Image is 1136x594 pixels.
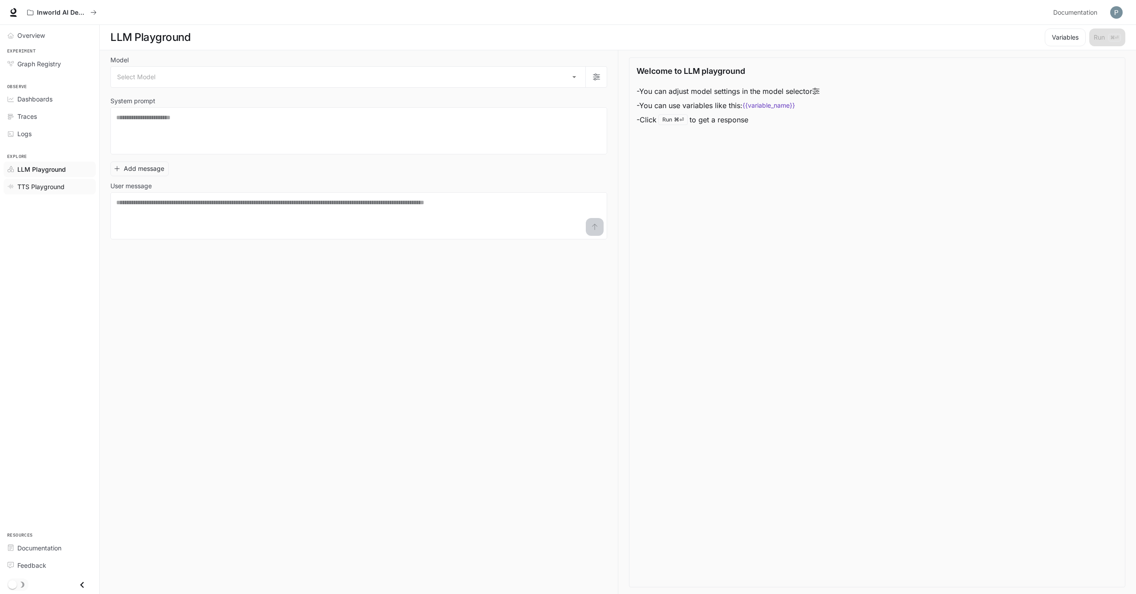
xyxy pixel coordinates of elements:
[4,162,96,177] a: LLM Playground
[8,579,17,589] span: Dark mode toggle
[637,98,820,113] li: - You can use variables like this:
[742,101,795,110] code: {{variable_name}}
[23,4,101,21] button: All workspaces
[110,183,152,189] p: User message
[111,67,585,87] div: Select Model
[110,98,155,104] p: System prompt
[17,165,66,174] span: LLM Playground
[4,56,96,72] a: Graph Registry
[17,59,61,69] span: Graph Registry
[4,179,96,194] a: TTS Playground
[110,28,191,46] h1: LLM Playground
[674,117,684,122] p: ⌘⏎
[117,73,155,81] span: Select Model
[658,114,688,125] div: Run
[4,540,96,556] a: Documentation
[37,9,87,16] p: Inworld AI Demos
[17,182,65,191] span: TTS Playground
[72,576,92,594] button: Close drawer
[17,543,61,553] span: Documentation
[637,113,820,127] li: - Click to get a response
[17,94,53,104] span: Dashboards
[4,28,96,43] a: Overview
[17,31,45,40] span: Overview
[4,109,96,124] a: Traces
[110,57,129,63] p: Model
[1045,28,1086,46] button: Variables
[1110,6,1123,19] img: User avatar
[4,126,96,141] a: Logs
[4,558,96,573] a: Feedback
[637,84,820,98] li: - You can adjust model settings in the model selector
[1108,4,1125,21] button: User avatar
[17,112,37,121] span: Traces
[1050,4,1104,21] a: Documentation
[637,65,745,77] p: Welcome to LLM playground
[4,91,96,107] a: Dashboards
[17,129,32,138] span: Logs
[1053,7,1097,18] span: Documentation
[17,561,46,570] span: Feedback
[110,162,169,176] button: Add message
